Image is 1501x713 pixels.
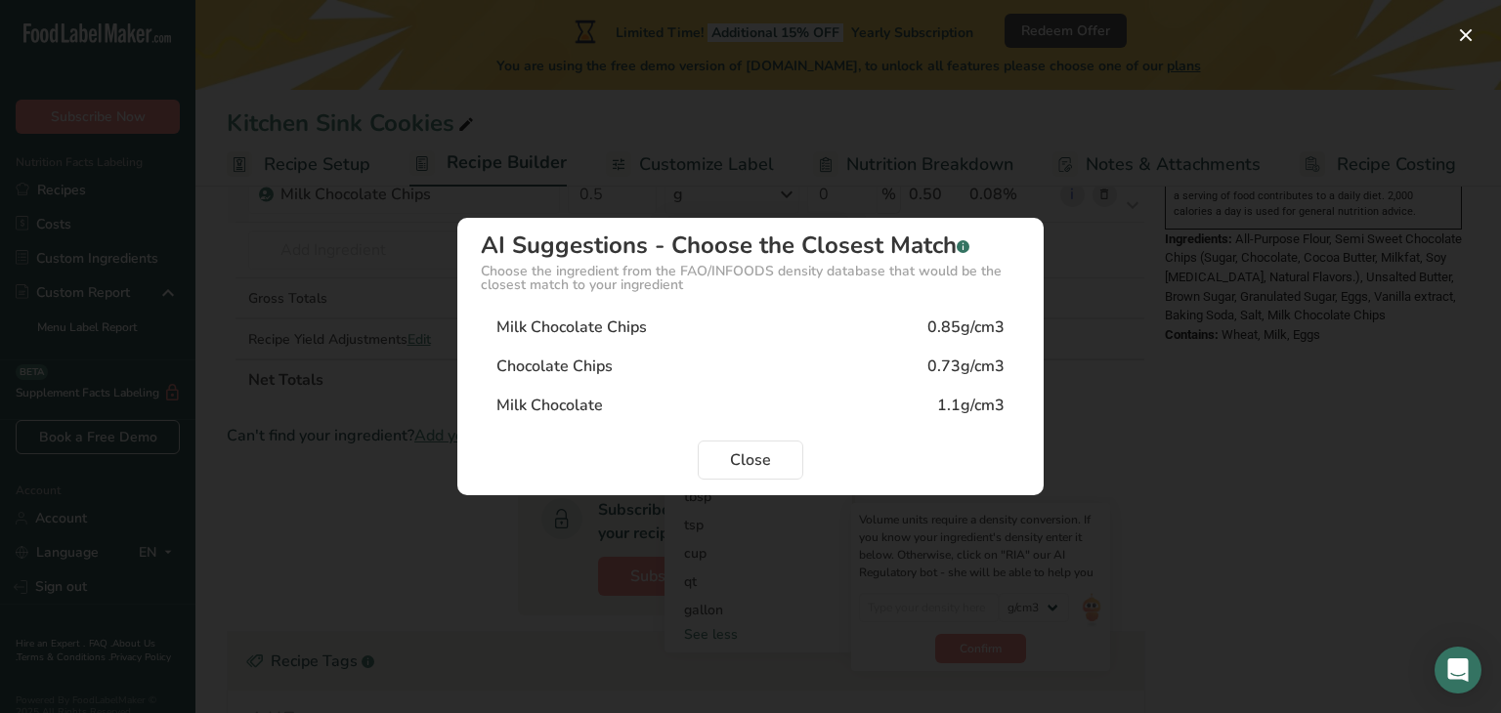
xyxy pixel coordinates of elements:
[927,355,1005,378] div: 0.73g/cm3
[496,315,647,339] div: Milk Chocolate Chips
[481,233,1020,257] div: AI Suggestions - Choose the Closest Match
[481,265,1020,292] div: Choose the ingredient from the FAO/INFOODS density database that would be the closest match to yo...
[496,355,613,378] div: Chocolate Chips
[698,440,803,480] button: Close
[496,394,603,417] div: Milk Chocolate
[927,315,1005,339] div: 0.85g/cm3
[937,394,1005,417] div: 1.1g/cm3
[1435,647,1481,693] div: Open Intercom Messenger
[730,448,771,472] span: Close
